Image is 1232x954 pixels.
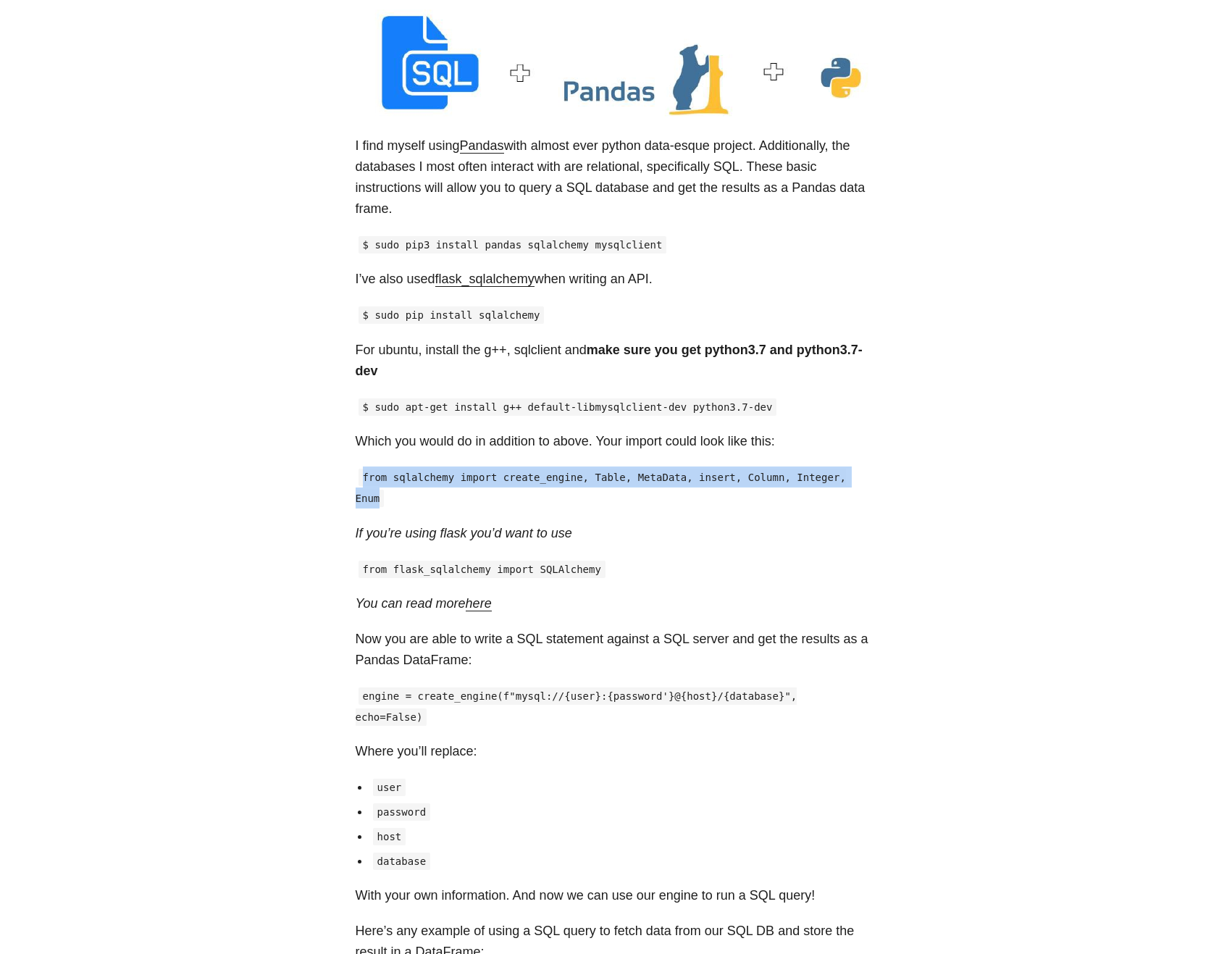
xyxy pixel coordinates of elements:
p: With your own information. And now we can use our engine to run a SQL query! [356,885,877,906]
a: here [466,596,492,611]
code: $ sudo apt-get install g++ default-libmysqlclient-dev python3.7-dev [359,398,777,416]
code: host [373,828,406,845]
p: Which you would do in addition to above. Your import could look like this: [356,431,877,452]
em: You can read more [356,596,492,611]
code: from flask_sqlalchemy import SQLAlchemy [359,561,605,578]
p: Where you’ll replace: [356,741,877,762]
code: $ sudo pip install sqlalchemy [359,306,545,324]
code: password [373,803,431,821]
code: engine = create_engine(f"mysql://{user}:{password'}@{host}/{database}", echo=False) [356,687,797,726]
em: If you’re using flask you’d want to use [356,526,572,540]
code: $ sudo pip3 install pandas sqlalchemy mysqlclient [359,236,667,254]
code: from sqlalchemy import create_engine, Table, MetaData, insert, Column, Integer, Enum [356,469,846,507]
a: flask_sqlalchemy [435,272,535,286]
p: I find myself using with almost ever python data-esque project. Additionally, the databases I mos... [356,135,877,219]
p: Now you are able to write a SQL statement against a SQL server and get the results as a Pandas Da... [356,629,877,671]
a: Pandas [460,138,504,153]
p: I’ve also used when writing an API. [356,269,877,290]
code: database [373,853,431,870]
strong: make sure you get python3.7 and python3.7-dev [356,343,863,378]
p: For ubuntu, install the g++, sqlclient and [356,340,877,382]
code: user [373,779,406,796]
